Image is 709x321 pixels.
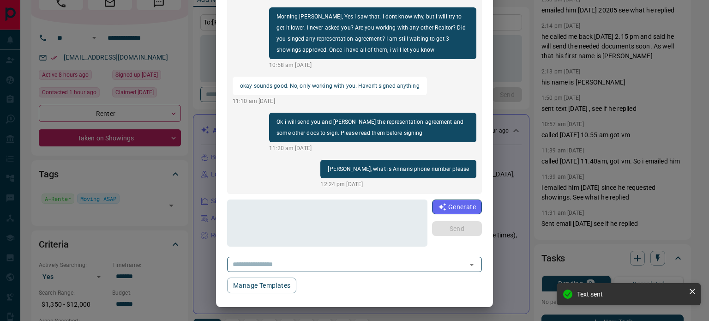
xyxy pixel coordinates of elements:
p: [PERSON_NAME], what is Annans phone number please [328,164,469,175]
p: Morning [PERSON_NAME], Yes i saw that. I dont know why, but i will try to get it lower. I never a... [276,11,469,55]
p: 12:24 pm [DATE] [320,180,476,188]
p: 11:10 am [DATE] [233,97,427,105]
p: okay sounds good. No, only working with you. Haven't signed anything [240,80,420,91]
p: 10:58 am [DATE] [269,61,476,69]
button: Manage Templates [227,278,296,293]
button: Open [465,258,478,271]
button: Generate [432,200,482,214]
p: Ok i will send you and [PERSON_NAME] the representation agreement and some other docs to sign. Pl... [276,116,469,139]
div: Text sent [577,291,685,298]
p: 11:20 am [DATE] [269,144,476,152]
